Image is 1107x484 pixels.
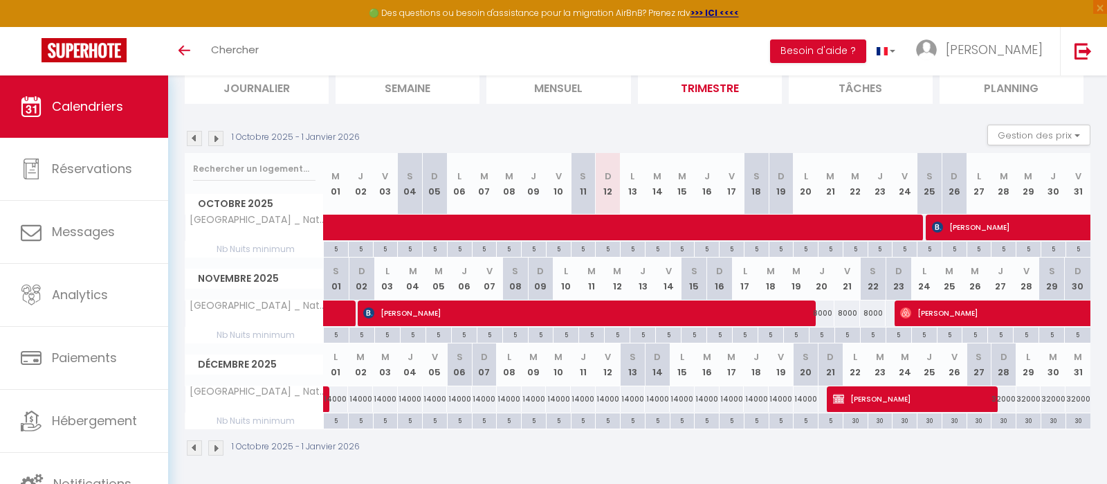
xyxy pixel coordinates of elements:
th: 04 [400,258,426,300]
abbr: L [743,265,747,278]
abbr: J [998,265,1003,278]
th: 04 [398,343,423,386]
abbr: L [630,170,634,183]
th: 22 [860,258,886,300]
div: 5 [375,328,400,341]
div: 5 [769,242,794,255]
abbr: M [381,350,390,364]
th: 09 [522,153,547,215]
div: 5 [1039,328,1064,341]
abbr: M [851,170,859,183]
div: 5 [758,328,783,341]
div: 5 [681,328,706,341]
span: Paiements [52,349,117,366]
li: Journalier [185,70,329,104]
th: 02 [348,153,373,215]
abbr: V [902,170,908,183]
abbr: V [778,350,784,364]
a: Chercher [201,27,269,75]
div: 5 [818,242,843,255]
abbr: V [1075,170,1081,183]
abbr: L [385,265,390,278]
th: 08 [502,258,528,300]
th: 05 [426,258,451,300]
th: 08 [497,343,522,386]
div: 5 [324,328,349,341]
abbr: S [630,350,636,364]
span: [PERSON_NAME] [946,41,1043,58]
abbr: M [792,265,800,278]
div: 5 [917,242,942,255]
img: ... [916,39,937,60]
span: Messages [52,223,115,240]
button: Besoin d'aide ? [770,39,866,63]
th: 22 [843,153,868,215]
div: 5 [547,242,571,255]
abbr: M [331,170,340,183]
abbr: V [486,265,493,278]
div: 5 [579,328,604,341]
th: 24 [893,343,917,386]
th: 30 [1041,343,1065,386]
div: 5 [720,242,744,255]
div: 5 [744,242,769,255]
th: 12 [596,153,621,215]
abbr: J [358,170,363,183]
abbr: M [1049,350,1057,364]
th: 29 [1016,153,1041,215]
div: 5 [893,242,917,255]
div: 5 [522,242,546,255]
div: 5 [324,242,348,255]
div: 5 [942,242,967,255]
abbr: M [653,170,661,183]
button: Gestion des prix [987,125,1090,145]
abbr: D [1000,350,1007,364]
th: 17 [720,343,744,386]
abbr: D [537,265,544,278]
div: 14000 [596,386,621,412]
abbr: S [1049,265,1055,278]
th: 05 [423,343,448,386]
abbr: S [870,265,876,278]
div: 5 [1065,328,1090,341]
abbr: S [753,170,760,183]
th: 16 [707,258,733,300]
abbr: L [804,170,808,183]
th: 02 [349,258,374,300]
abbr: V [844,265,850,278]
div: 5 [621,242,645,255]
div: 14000 [373,386,398,412]
abbr: M [480,170,488,183]
div: 14000 [497,386,522,412]
th: 21 [818,343,843,386]
abbr: M [554,350,562,364]
abbr: D [827,350,834,364]
span: Nb Nuits minimum [185,328,323,343]
th: 06 [447,153,472,215]
abbr: V [432,350,438,364]
th: 06 [451,258,477,300]
div: 5 [809,328,834,341]
span: [PERSON_NAME] [833,386,991,412]
abbr: L [507,350,511,364]
li: Semaine [336,70,479,104]
div: 5 [605,328,630,341]
span: Nb Nuits minimum [185,242,323,257]
abbr: D [358,265,365,278]
div: 14000 [571,386,596,412]
th: 07 [472,343,497,386]
th: 25 [937,258,962,300]
abbr: M [1074,350,1082,364]
div: 5 [1016,242,1041,255]
span: Hébergement [52,412,137,429]
abbr: J [926,350,932,364]
div: 8000 [809,301,834,326]
div: 5 [448,242,472,255]
th: 03 [373,153,398,215]
span: [PERSON_NAME] [363,300,795,326]
abbr: M [529,350,538,364]
img: Super Booking [42,38,127,62]
abbr: M [1024,170,1032,183]
th: 22 [843,343,868,386]
th: 20 [809,258,834,300]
